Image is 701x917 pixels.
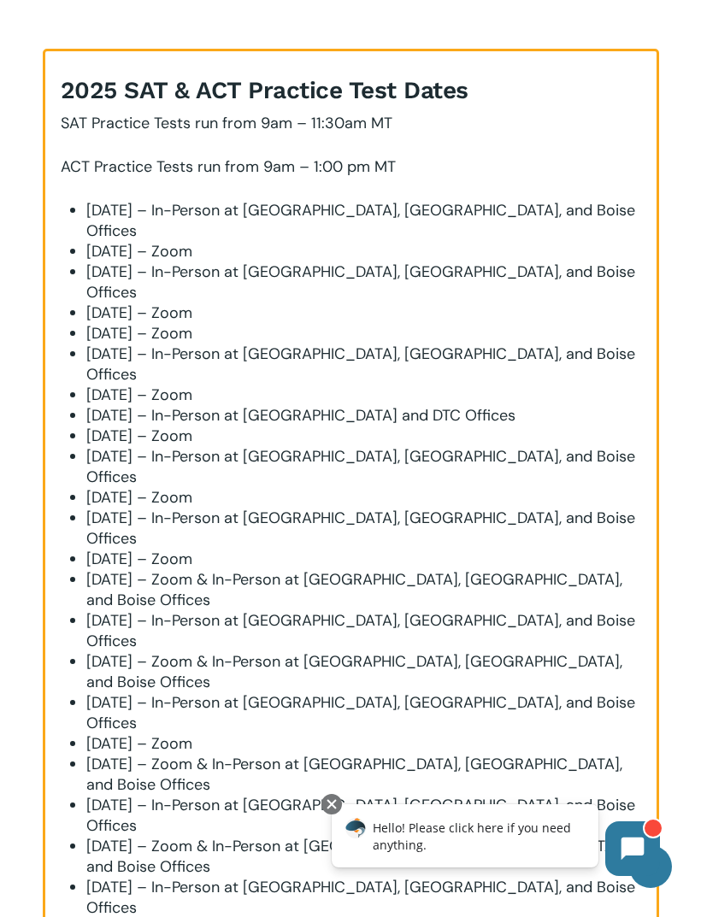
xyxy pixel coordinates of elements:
span: SAT Practice Tests run from 9am – 11:30am MT [61,113,392,133]
b: 2025 SAT & ACT Practice Test Dates [61,76,468,104]
span: [DATE] – In-Person at [GEOGRAPHIC_DATA], [GEOGRAPHIC_DATA], and Boise Offices [86,344,635,385]
span: [DATE] – Zoom [86,487,192,508]
span: [DATE] – In-Person at [GEOGRAPHIC_DATA] and DTC Offices [86,405,515,426]
span: [DATE] – Zoom & In-Person at [GEOGRAPHIC_DATA], [GEOGRAPHIC_DATA], and Boise Offices [86,569,622,610]
span: [DATE] – In-Person at [GEOGRAPHIC_DATA], [GEOGRAPHIC_DATA], and Boise Offices [86,200,635,241]
span: ACT Practice Tests run from 9am – 1:00 pm MT [61,156,396,177]
span: [DATE] – In-Person at [GEOGRAPHIC_DATA], [GEOGRAPHIC_DATA], and Boise Offices [86,446,635,487]
span: [DATE] – In-Person at [GEOGRAPHIC_DATA], [GEOGRAPHIC_DATA], and Boise Offices [86,610,635,651]
span: [DATE] – In-Person at [GEOGRAPHIC_DATA], [GEOGRAPHIC_DATA], and Boise Offices [86,692,635,733]
span: [DATE] – Zoom [86,303,192,323]
span: [DATE] – Zoom [86,385,192,405]
span: [DATE] – In-Person at [GEOGRAPHIC_DATA], [GEOGRAPHIC_DATA], and Boise Offices [86,262,635,303]
iframe: Chatbot [314,791,677,893]
span: [DATE] – In-Person at [GEOGRAPHIC_DATA], [GEOGRAPHIC_DATA], and Boise Offices [86,795,635,836]
span: [DATE] – Zoom [86,426,192,446]
span: [DATE] – In-Person at [GEOGRAPHIC_DATA], [GEOGRAPHIC_DATA], and Boise Offices [86,508,635,549]
span: [DATE] – Zoom & In-Person at [GEOGRAPHIC_DATA], [GEOGRAPHIC_DATA], and Boise Offices [86,754,622,795]
span: [DATE] – Zoom [86,733,192,754]
span: [DATE] – Zoom & In-Person at [GEOGRAPHIC_DATA], [GEOGRAPHIC_DATA], and Boise Offices [86,836,622,877]
span: [DATE] – Zoom [86,549,192,569]
span: [DATE] – Zoom & In-Person at [GEOGRAPHIC_DATA], [GEOGRAPHIC_DATA], and Boise Offices [86,651,622,692]
span: [DATE] – Zoom [86,323,192,344]
span: [DATE] – Zoom [86,241,192,262]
